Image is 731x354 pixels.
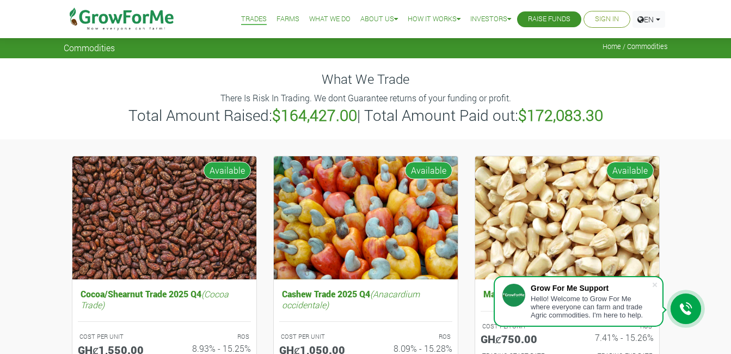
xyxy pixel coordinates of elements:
span: Available [405,162,452,179]
h6: 7.41% - 15.26% [575,332,654,343]
a: What We Do [309,14,351,25]
p: ROS [376,332,451,341]
h3: Total Amount Raised: | Total Amount Paid out: [65,106,666,125]
img: growforme image [274,156,458,280]
img: growforme image [72,156,256,280]
h5: Maize Trade 2025 Q4 [481,286,654,302]
i: (Anacardium occidentale) [282,288,420,310]
a: Sign In [595,14,619,25]
p: COST PER UNIT [482,322,557,331]
a: Farms [277,14,299,25]
img: growforme image [475,156,659,280]
p: There Is Risk In Trading. We dont Guarantee returns of your funding or profit. [65,91,666,105]
b: $164,427.00 [272,105,357,125]
a: EN [632,11,665,28]
h4: What We Trade [64,71,668,87]
a: Investors [470,14,511,25]
span: Available [204,162,251,179]
p: COST PER UNIT [79,332,155,341]
h5: GHȼ750.00 [481,332,559,345]
a: Trades [241,14,267,25]
h6: 8.09% - 15.28% [374,343,452,353]
a: Raise Funds [528,14,570,25]
i: (Cocoa Trade) [81,288,229,310]
span: Home / Commodities [603,42,668,51]
a: About Us [360,14,398,25]
span: Available [606,162,654,179]
div: Hello! Welcome to Grow For Me where everyone can farm and trade Agric commodities. I'm here to help. [531,295,652,319]
h5: Cocoa/Shearnut Trade 2025 Q4 [78,286,251,312]
a: How it Works [408,14,460,25]
b: $172,083.30 [518,105,603,125]
span: Commodities [64,42,115,53]
p: COST PER UNIT [281,332,356,341]
h6: 8.93% - 15.25% [173,343,251,353]
div: Grow For Me Support [531,284,652,292]
p: ROS [174,332,249,341]
h5: Cashew Trade 2025 Q4 [279,286,452,312]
